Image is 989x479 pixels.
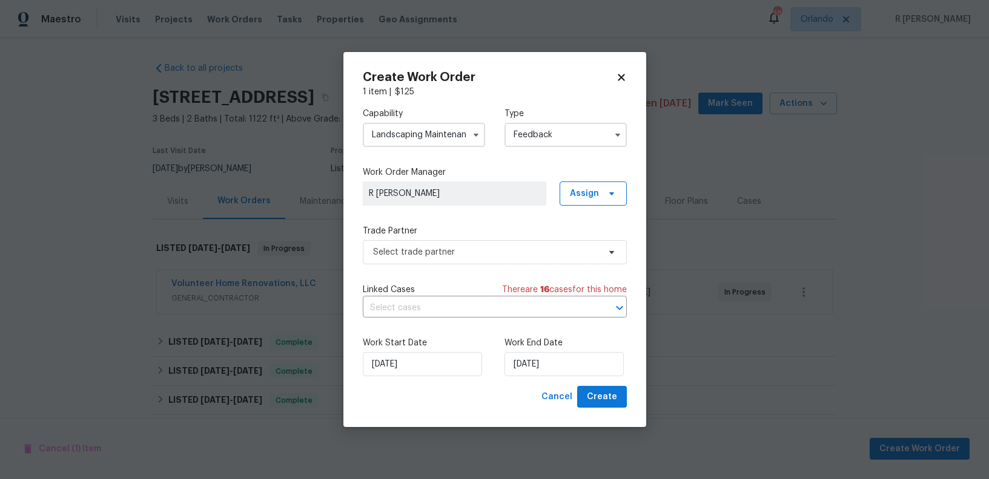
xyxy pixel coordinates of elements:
[504,352,624,376] input: M/D/YYYY
[363,123,485,147] input: Select...
[504,108,627,120] label: Type
[363,166,627,178] label: Work Order Manager
[540,285,549,294] span: 16
[504,123,627,147] input: Select...
[541,389,572,405] span: Cancel
[363,225,627,237] label: Trade Partner
[469,128,483,142] button: Show options
[610,128,625,142] button: Show options
[363,86,627,98] div: 1 item |
[611,299,628,316] button: Open
[363,71,616,83] h2: Create Work Order
[363,352,482,376] input: M/D/YYYY
[502,284,627,296] span: There are case s for this home
[373,246,599,258] span: Select trade partner
[570,187,599,200] span: Assign
[537,386,577,408] button: Cancel
[363,337,485,349] label: Work Start Date
[587,389,617,405] span: Create
[395,88,414,96] span: $ 125
[363,299,593,318] input: Select cases
[363,284,415,296] span: Linked Cases
[504,337,627,349] label: Work End Date
[577,386,627,408] button: Create
[363,108,485,120] label: Capability
[369,187,540,200] span: R [PERSON_NAME]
